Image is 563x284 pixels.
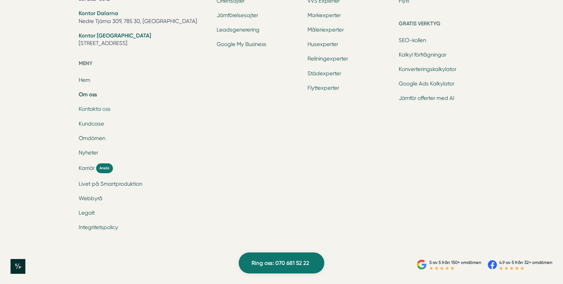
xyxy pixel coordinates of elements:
li: [STREET_ADDRESS] [79,32,209,49]
a: Kalkyl förfrågningar [399,52,446,58]
a: Jämför offerter med AI [399,95,454,101]
h5: Meny [79,59,209,70]
a: Karriär Ansök [79,163,209,173]
strong: Kontor Dalarna [79,10,118,16]
a: Konverteringskalkylator [399,66,456,72]
a: Google Ads Kalkylator [399,81,454,87]
p: 4.9 av 5 från 32+ omdömen [499,259,552,266]
span: Ring oss: 070 681 52 22 [252,259,309,268]
a: Omdömen [79,135,105,141]
a: Markexperter [308,12,341,18]
h5: Gratis verktyg [399,19,484,30]
a: Legalt [79,210,95,216]
a: Jämförelsesajter [217,12,258,18]
span: Karriär [79,164,95,172]
p: 5 av 5 från 150+ omdömen [429,259,481,266]
a: Nyheter [79,150,98,156]
a: Husexperter [308,41,338,47]
span: Ansök [96,163,113,173]
a: Webbyrå [79,195,102,201]
a: Om oss [79,91,97,98]
a: SEO-kollen [399,37,426,43]
a: Leadsgenerering [217,27,259,33]
a: Livet på Smartproduktion [79,181,142,187]
a: Kundcase [79,121,104,127]
a: Flyttexperter [308,85,339,91]
a: Reliningexperter [308,56,348,62]
a: Kontakta oss [79,106,111,112]
li: Nedre Tjärna 309, 785 30, [GEOGRAPHIC_DATA] [79,10,209,26]
a: Måleriexperter [308,27,344,33]
a: Städexperter [308,70,341,77]
a: Google My Business [217,41,266,47]
a: Hem [79,77,90,83]
a: Ring oss: 070 681 52 22 [239,252,324,273]
a: Integritetspolicy [79,224,118,230]
strong: Kontor [GEOGRAPHIC_DATA] [79,32,151,39]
